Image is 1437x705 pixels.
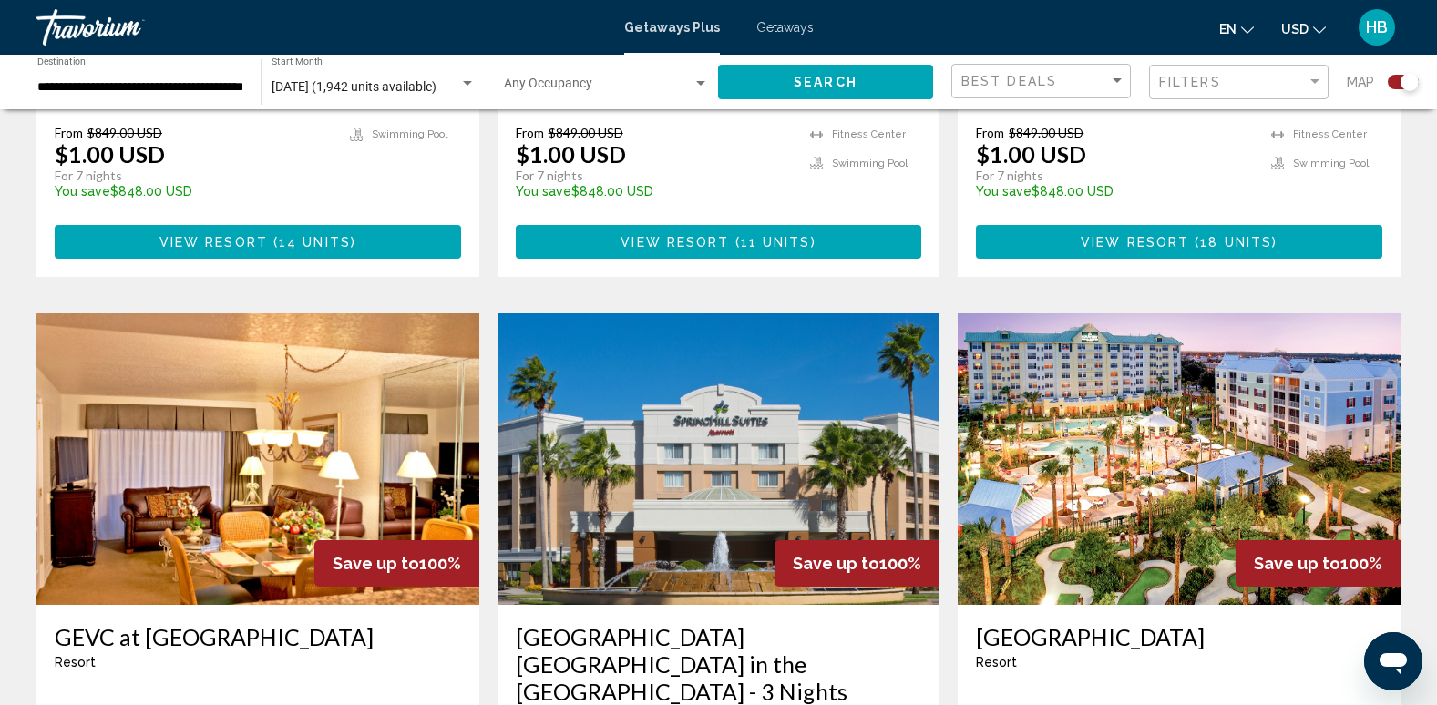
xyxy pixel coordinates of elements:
[794,76,857,90] span: Search
[976,655,1017,669] span: Resort
[1293,158,1369,169] span: Swimming Pool
[55,623,461,650] a: GEVC at [GEOGRAPHIC_DATA]
[729,235,816,250] span: ( )
[516,140,626,168] p: $1.00 USD
[314,540,479,587] div: 100%
[961,74,1057,88] span: Best Deals
[372,128,447,140] span: Swimming Pool
[1189,235,1278,250] span: ( )
[1347,69,1374,95] span: Map
[1366,18,1388,36] span: HB
[1364,632,1422,690] iframe: Button to launch messaging window
[516,623,922,705] a: [GEOGRAPHIC_DATA] [GEOGRAPHIC_DATA] in the [GEOGRAPHIC_DATA] - 3 Nights
[55,125,83,140] span: From
[36,9,606,46] a: Travorium
[516,225,922,259] button: View Resort(11 units)
[55,184,332,199] p: $848.00 USD
[1149,64,1329,101] button: Filter
[1353,8,1401,46] button: User Menu
[756,20,814,35] a: Getaways
[55,184,110,199] span: You save
[1159,75,1221,89] span: Filters
[516,168,793,184] p: For 7 nights
[1236,540,1401,587] div: 100%
[832,128,906,140] span: Fitness Center
[976,623,1382,650] a: [GEOGRAPHIC_DATA]
[1281,22,1309,36] span: USD
[55,225,461,259] button: View Resort(14 units)
[87,125,162,140] span: $849.00 USD
[976,184,1253,199] p: $848.00 USD
[976,184,1032,199] span: You save
[621,235,729,250] span: View Resort
[333,554,419,573] span: Save up to
[498,313,940,605] img: RR27E01X.jpg
[1219,22,1237,36] span: en
[624,20,720,35] a: Getaways Plus
[958,313,1401,605] img: CL1IE01X.jpg
[1081,235,1189,250] span: View Resort
[55,140,165,168] p: $1.00 USD
[775,540,939,587] div: 100%
[1200,235,1272,250] span: 18 units
[1009,125,1083,140] span: $849.00 USD
[976,168,1253,184] p: For 7 nights
[793,554,879,573] span: Save up to
[36,313,479,605] img: 5169I01X.jpg
[741,235,811,250] span: 11 units
[268,235,356,250] span: ( )
[976,125,1004,140] span: From
[1254,554,1340,573] span: Save up to
[976,140,1086,168] p: $1.00 USD
[1293,128,1367,140] span: Fitness Center
[832,158,908,169] span: Swimming Pool
[1219,15,1254,42] button: Change language
[272,79,436,94] span: [DATE] (1,942 units available)
[516,184,571,199] span: You save
[976,225,1382,259] button: View Resort(18 units)
[159,235,268,250] span: View Resort
[279,235,351,250] span: 14 units
[1281,15,1326,42] button: Change currency
[55,655,96,669] span: Resort
[549,125,623,140] span: $849.00 USD
[961,74,1125,89] mat-select: Sort by
[516,125,544,140] span: From
[516,184,793,199] p: $848.00 USD
[55,168,332,184] p: For 7 nights
[718,65,933,98] button: Search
